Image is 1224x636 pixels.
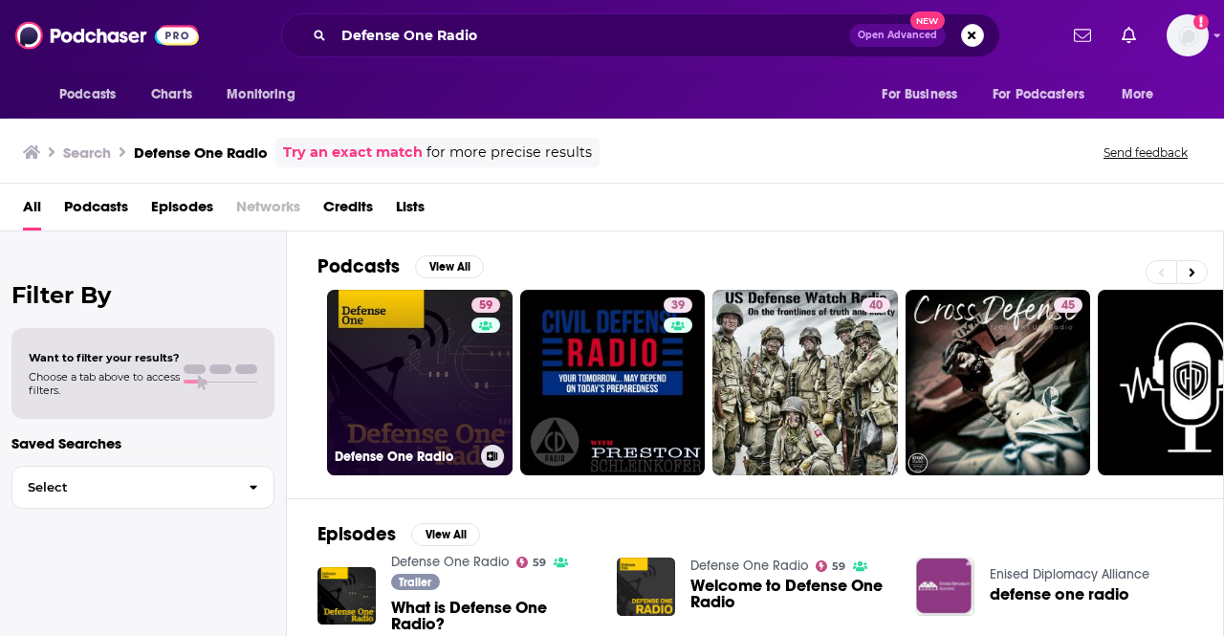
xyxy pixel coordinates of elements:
[227,81,295,108] span: Monitoring
[849,24,946,47] button: Open AdvancedNew
[980,77,1112,113] button: open menu
[11,466,274,509] button: Select
[23,191,41,230] a: All
[1098,144,1193,161] button: Send feedback
[391,600,594,632] a: What is Defense One Radio?
[1054,297,1082,313] a: 45
[399,577,431,588] span: Trailer
[29,351,180,364] span: Want to filter your results?
[334,20,849,51] input: Search podcasts, credits, & more...
[617,558,675,616] img: Welcome to Defense One Radio
[862,297,890,313] a: 40
[993,81,1084,108] span: For Podcasters
[1193,14,1209,30] svg: Add a profile image
[11,434,274,452] p: Saved Searches
[317,254,400,278] h2: Podcasts
[236,191,300,230] span: Networks
[712,290,898,475] a: 40
[690,578,893,610] a: Welcome to Defense One Radio
[1167,14,1209,56] button: Show profile menu
[15,17,199,54] img: Podchaser - Follow, Share and Rate Podcasts
[139,77,204,113] a: Charts
[281,13,1000,57] div: Search podcasts, credits, & more...
[411,523,480,546] button: View All
[46,77,141,113] button: open menu
[1061,296,1075,316] span: 45
[520,290,706,475] a: 39
[396,191,425,230] a: Lists
[858,31,937,40] span: Open Advanced
[882,81,957,108] span: For Business
[317,567,376,625] img: What is Defense One Radio?
[832,562,845,571] span: 59
[990,586,1129,603] a: defense one radio
[29,370,180,397] span: Choose a tab above to access filters.
[151,81,192,108] span: Charts
[323,191,373,230] a: Credits
[391,554,509,570] a: Defense One Radio
[134,143,268,162] h3: Defense One Radio
[1122,81,1154,108] span: More
[479,296,492,316] span: 59
[317,522,480,546] a: EpisodesView All
[59,81,116,108] span: Podcasts
[916,558,974,616] img: defense one radio
[12,481,233,493] span: Select
[906,290,1091,475] a: 45
[283,142,423,164] a: Try an exact match
[426,142,592,164] span: for more precise results
[335,449,473,465] h3: Defense One Radio
[317,522,396,546] h2: Episodes
[1167,14,1209,56] img: User Profile
[471,297,500,313] a: 59
[151,191,213,230] a: Episodes
[213,77,319,113] button: open menu
[63,143,111,162] h3: Search
[1066,19,1099,52] a: Show notifications dropdown
[868,77,981,113] button: open menu
[533,559,546,567] span: 59
[990,566,1149,582] a: Enised Diplomacy Alliance
[1108,77,1178,113] button: open menu
[1167,14,1209,56] span: Logged in as ClarissaGuerrero
[11,281,274,309] h2: Filter By
[869,296,883,316] span: 40
[64,191,128,230] a: Podcasts
[690,558,808,574] a: Defense One Radio
[816,560,846,572] a: 59
[415,255,484,278] button: View All
[664,297,692,313] a: 39
[1114,19,1144,52] a: Show notifications dropdown
[317,254,484,278] a: PodcastsView All
[327,290,513,475] a: 59Defense One Radio
[671,296,685,316] span: 39
[516,557,547,568] a: 59
[910,11,945,30] span: New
